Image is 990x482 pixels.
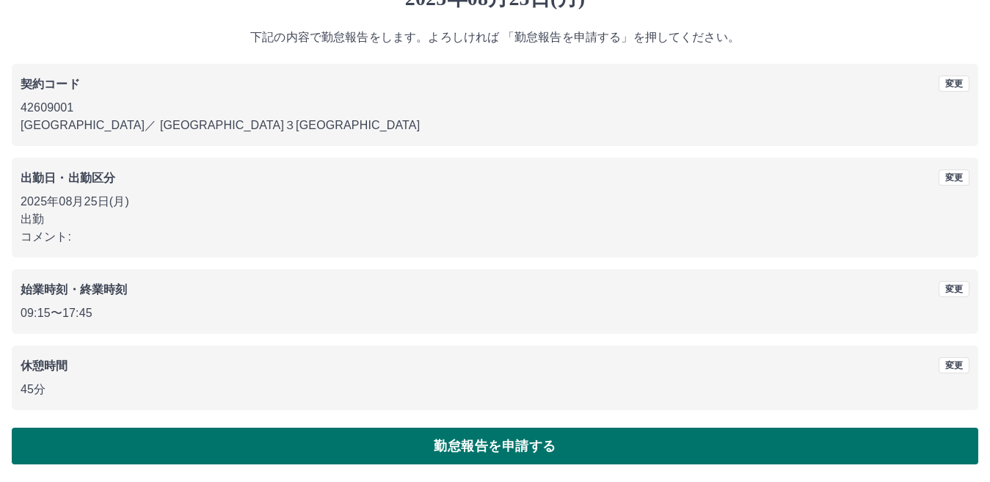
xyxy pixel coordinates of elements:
p: 出勤 [21,211,969,228]
p: コメント: [21,228,969,246]
b: 始業時刻・終業時刻 [21,283,127,296]
b: 契約コード [21,78,80,90]
p: 2025年08月25日(月) [21,193,969,211]
b: 休憩時間 [21,359,68,372]
p: [GEOGRAPHIC_DATA] ／ [GEOGRAPHIC_DATA]３[GEOGRAPHIC_DATA] [21,117,969,134]
p: 45分 [21,381,969,398]
button: 変更 [939,281,969,297]
button: 変更 [939,169,969,186]
p: 09:15 〜 17:45 [21,304,969,322]
b: 出勤日・出勤区分 [21,172,115,184]
p: 42609001 [21,99,969,117]
p: 下記の内容で勤怠報告をします。よろしければ 「勤怠報告を申請する」を押してください。 [12,29,978,46]
button: 勤怠報告を申請する [12,428,978,464]
button: 変更 [939,76,969,92]
button: 変更 [939,357,969,373]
